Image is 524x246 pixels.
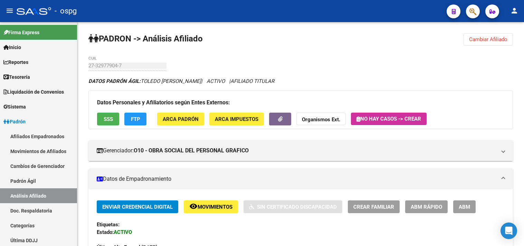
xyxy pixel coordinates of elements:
button: Movimientos [184,200,238,213]
mat-icon: remove_red_eye [189,202,198,210]
strong: Organismos Ext. [302,116,340,123]
h3: Datos Personales y Afiliatorios según Entes Externos: [97,98,504,107]
span: ARCA Padrón [163,116,199,122]
strong: Etiquetas: [97,221,120,228]
button: ARCA Impuestos [209,113,264,125]
button: SSS [97,113,119,125]
span: Sin Certificado Discapacidad [257,204,337,210]
button: FTP [124,113,146,125]
span: TOLEDO [PERSON_NAME] [88,78,201,84]
strong: DATOS PADRÓN ÁGIL: [88,78,141,84]
span: Liquidación de Convenios [3,88,64,96]
span: - ospg [55,3,77,19]
span: SSS [104,116,113,122]
button: Cambiar Afiliado [464,33,513,46]
span: Inicio [3,44,21,51]
button: Sin Certificado Discapacidad [244,200,342,213]
mat-panel-title: Datos de Empadronamiento [97,175,496,183]
span: No hay casos -> Crear [356,116,421,122]
button: ABM Rápido [405,200,448,213]
strong: PADRON -> Análisis Afiliado [88,34,203,44]
div: Open Intercom Messenger [501,223,517,239]
span: ABM [459,204,470,210]
button: No hay casos -> Crear [351,113,427,125]
mat-icon: menu [6,7,14,15]
strong: O10 - OBRA SOCIAL DEL PERSONAL GRAFICO [134,147,249,154]
button: Crear Familiar [348,200,400,213]
span: ABM Rápido [411,204,442,210]
span: Reportes [3,58,28,66]
span: Cambiar Afiliado [469,36,507,42]
button: Organismos Ext. [296,113,346,125]
mat-panel-title: Gerenciador: [97,147,496,154]
strong: ACTIVO [114,229,132,235]
span: Crear Familiar [353,204,394,210]
span: FTP [131,116,140,122]
span: Sistema [3,103,26,111]
mat-expansion-panel-header: Datos de Empadronamiento [88,169,513,189]
strong: Estado: [97,229,114,235]
span: Tesorería [3,73,30,81]
button: Enviar Credencial Digital [97,200,178,213]
i: | ACTIVO | [88,78,274,84]
mat-icon: person [510,7,518,15]
span: AFILIADO TITULAR [230,78,274,84]
span: Movimientos [198,204,232,210]
mat-expansion-panel-header: Gerenciador:O10 - OBRA SOCIAL DEL PERSONAL GRAFICO [88,140,513,161]
span: ARCA Impuestos [215,116,258,122]
span: Firma Express [3,29,39,36]
button: ARCA Padrón [157,113,204,125]
span: Enviar Credencial Digital [102,204,173,210]
button: ABM [453,200,476,213]
span: Padrón [3,118,26,125]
